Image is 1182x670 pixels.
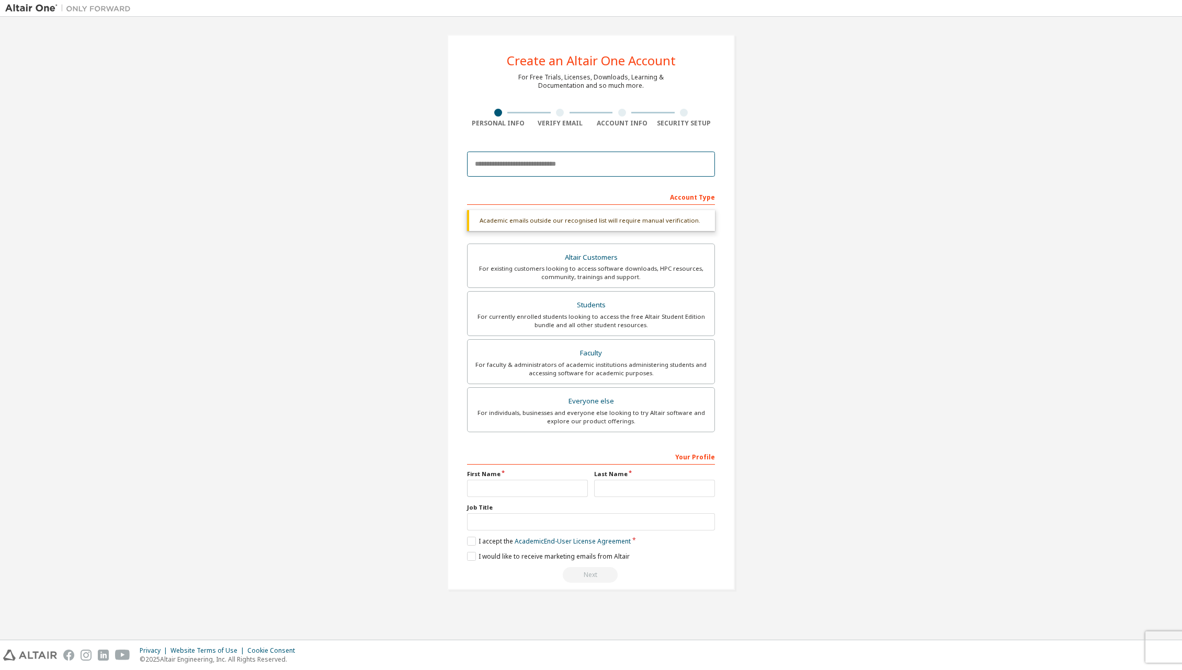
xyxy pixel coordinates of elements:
[63,650,74,661] img: facebook.svg
[474,409,708,425] div: For individuals, businesses and everyone else looking to try Altair software and explore our prod...
[474,313,708,329] div: For currently enrolled students looking to access the free Altair Student Edition bundle and all ...
[507,54,676,67] div: Create an Altair One Account
[474,250,708,265] div: Altair Customers
[474,264,708,281] div: For existing customers looking to access software downloads, HPC resources, community, trainings ...
[467,470,588,478] label: First Name
[467,537,631,546] label: I accept the
[467,210,715,231] div: Academic emails outside our recognised list will require manual verification.
[98,650,109,661] img: linkedin.svg
[467,552,630,561] label: I would like to receive marketing emails from Altair
[467,567,715,583] div: Read and acccept EULA to continue
[467,503,715,512] label: Job Title
[171,646,247,655] div: Website Terms of Use
[515,537,631,546] a: Academic End-User License Agreement
[247,646,301,655] div: Cookie Consent
[467,188,715,205] div: Account Type
[467,448,715,465] div: Your Profile
[115,650,130,661] img: youtube.svg
[140,646,171,655] div: Privacy
[3,650,57,661] img: altair_logo.svg
[474,394,708,409] div: Everyone else
[591,119,653,128] div: Account Info
[140,655,301,664] p: © 2025 Altair Engineering, Inc. All Rights Reserved.
[518,73,664,90] div: For Free Trials, Licenses, Downloads, Learning & Documentation and so much more.
[467,119,529,128] div: Personal Info
[653,119,715,128] div: Security Setup
[474,346,708,361] div: Faculty
[474,298,708,313] div: Students
[474,361,708,377] div: For faculty & administrators of academic institutions administering students and accessing softwa...
[594,470,715,478] label: Last Name
[5,3,136,14] img: Altair One
[529,119,592,128] div: Verify Email
[81,650,92,661] img: instagram.svg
